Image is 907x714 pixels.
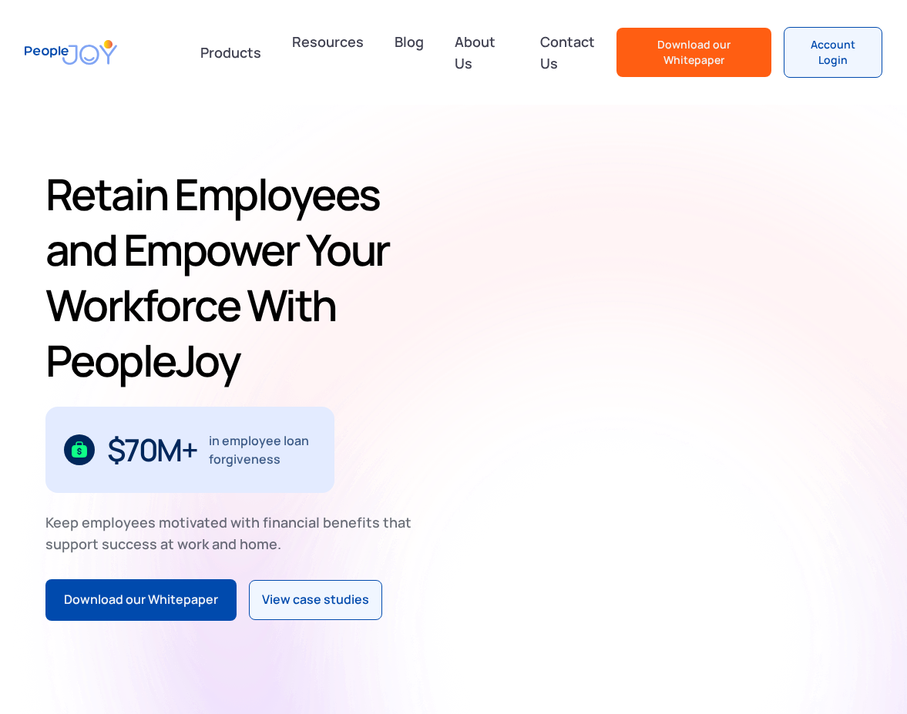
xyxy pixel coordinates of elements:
[262,590,369,610] div: View case studies
[784,27,882,78] a: Account Login
[64,590,218,610] div: Download our Whitepaper
[45,579,237,621] a: Download our Whitepaper
[616,28,771,77] a: Download our Whitepaper
[385,25,433,80] a: Blog
[107,437,197,462] div: $70M+
[25,30,117,74] a: home
[45,511,425,555] div: Keep employees motivated with financial benefits that support success at work and home.
[45,166,450,388] h1: Retain Employees and Empower Your Workforce With PeopleJoy
[191,37,270,68] div: Products
[249,580,382,620] a: View case studies
[797,37,869,68] div: Account Login
[209,431,316,468] div: in employee loan forgiveness
[45,407,334,493] div: 1 / 3
[531,25,616,80] a: Contact Us
[283,25,373,80] a: Resources
[629,37,759,68] div: Download our Whitepaper
[445,25,519,80] a: About Us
